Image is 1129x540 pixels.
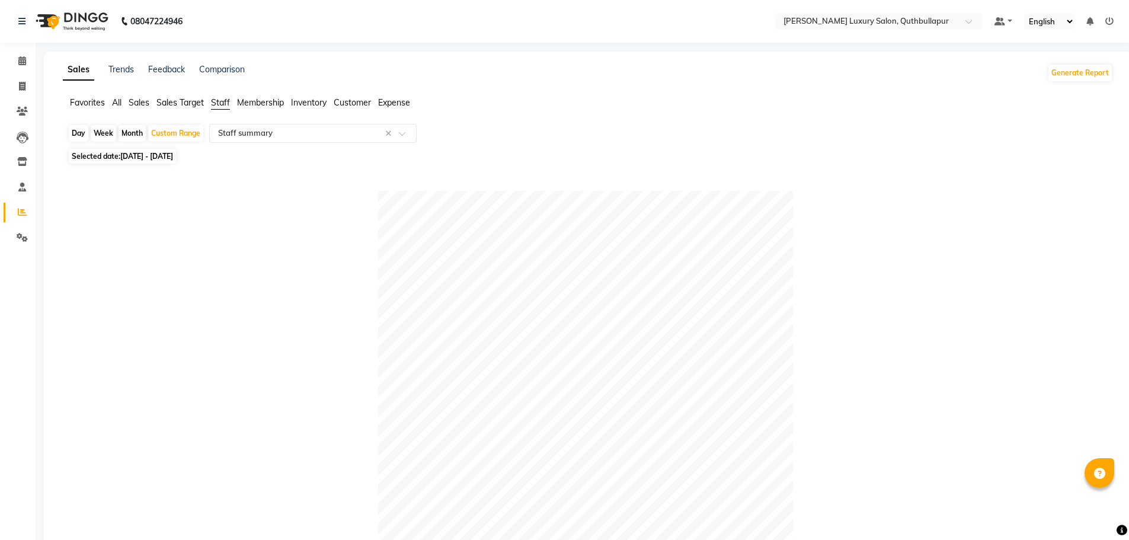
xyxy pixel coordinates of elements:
[1079,493,1117,528] iframe: chat widget
[69,125,88,142] div: Day
[69,149,176,164] span: Selected date:
[148,125,203,142] div: Custom Range
[108,64,134,75] a: Trends
[130,5,183,38] b: 08047224946
[378,97,410,108] span: Expense
[1048,65,1112,81] button: Generate Report
[30,5,111,38] img: logo
[120,152,173,161] span: [DATE] - [DATE]
[291,97,327,108] span: Inventory
[70,97,105,108] span: Favorites
[63,59,94,81] a: Sales
[112,97,121,108] span: All
[237,97,284,108] span: Membership
[129,97,149,108] span: Sales
[91,125,116,142] div: Week
[156,97,204,108] span: Sales Target
[211,97,230,108] span: Staff
[334,97,371,108] span: Customer
[199,64,245,75] a: Comparison
[148,64,185,75] a: Feedback
[119,125,146,142] div: Month
[385,127,395,140] span: Clear all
